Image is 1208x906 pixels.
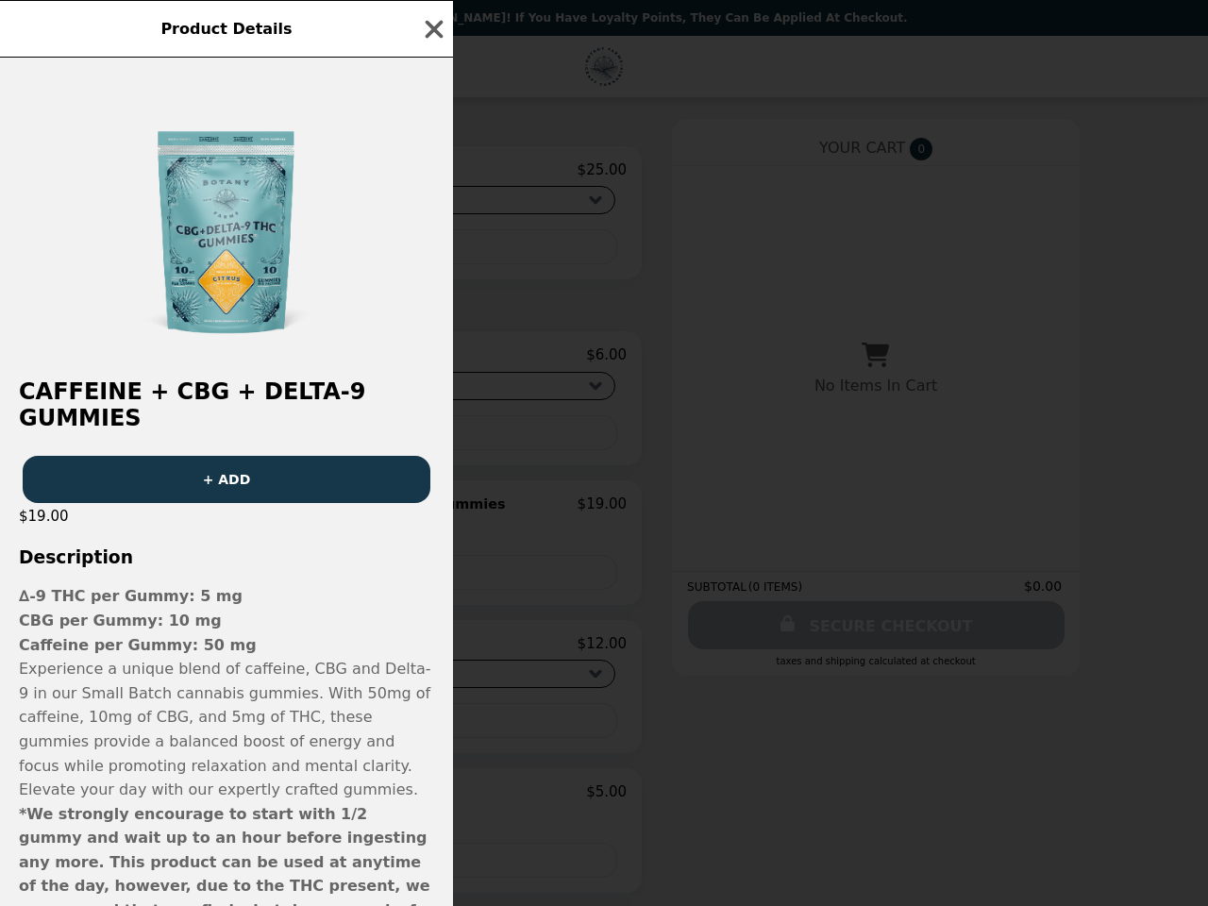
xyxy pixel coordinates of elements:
img: Citrus [85,76,368,360]
p: Experience a unique blend of caffeine, CBG and Delta-9 in our Small Batch cannabis gummies. With ... [19,657,434,802]
span: Product Details [160,20,292,38]
strong: ∆-9 THC per Gummy: 5 mg [19,587,243,605]
strong: CBG per Gummy: 10 mg [19,612,222,629]
strong: Caffeine per Gummy: 50 mg [19,636,257,654]
button: + ADD [23,456,430,503]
